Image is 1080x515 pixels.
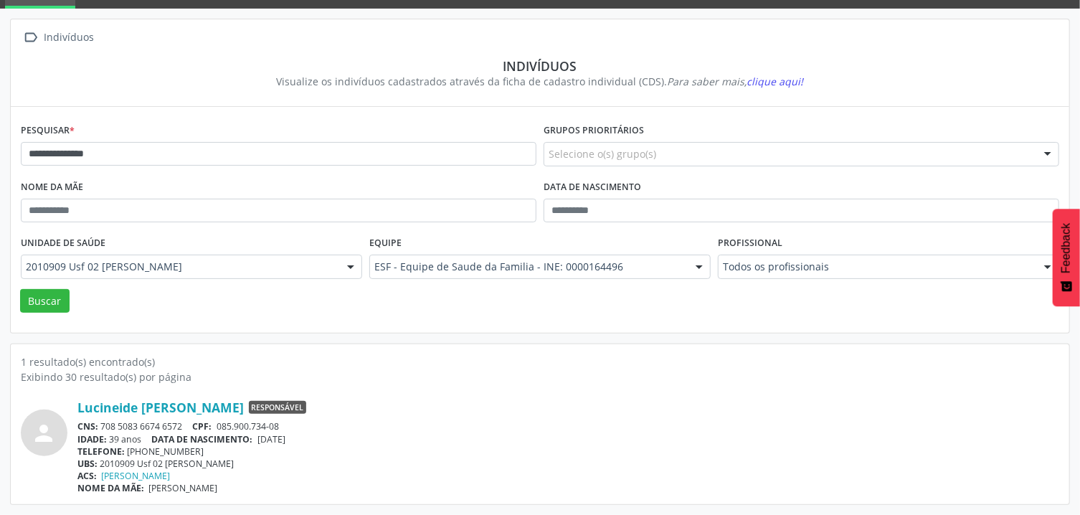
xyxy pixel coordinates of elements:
[152,433,253,445] span: DATA DE NASCIMENTO:
[21,232,105,255] label: Unidade de saúde
[31,74,1049,89] div: Visualize os indivíduos cadastrados através da ficha de cadastro individual (CDS).
[747,75,804,88] span: clique aqui!
[42,27,97,48] div: Indivíduos
[544,176,641,199] label: Data de nascimento
[374,260,681,274] span: ESF - Equipe de Saude da Familia - INE: 0000164496
[1060,223,1073,273] span: Feedback
[668,75,804,88] i: Para saber mais,
[21,27,97,48] a:  Indivíduos
[21,176,83,199] label: Nome da mãe
[21,27,42,48] i: 
[369,232,402,255] label: Equipe
[77,433,1059,445] div: 39 anos
[21,369,1059,384] div: Exibindo 30 resultado(s) por página
[77,482,144,494] span: NOME DA MÃE:
[217,420,279,433] span: 085.900.734-08
[149,482,218,494] span: [PERSON_NAME]
[77,433,107,445] span: IDADE:
[77,420,1059,433] div: 708 5083 6674 6572
[193,420,212,433] span: CPF:
[1053,209,1080,306] button: Feedback - Mostrar pesquisa
[723,260,1030,274] span: Todos os profissionais
[77,400,244,415] a: Lucineide [PERSON_NAME]
[77,458,98,470] span: UBS:
[21,120,75,142] label: Pesquisar
[77,458,1059,470] div: 2010909 Usf 02 [PERSON_NAME]
[77,420,98,433] span: CNS:
[249,401,306,414] span: Responsável
[26,260,333,274] span: 2010909 Usf 02 [PERSON_NAME]
[77,470,97,482] span: ACS:
[21,354,1059,369] div: 1 resultado(s) encontrado(s)
[544,120,644,142] label: Grupos prioritários
[718,232,782,255] label: Profissional
[102,470,171,482] a: [PERSON_NAME]
[77,445,1059,458] div: [PHONE_NUMBER]
[257,433,285,445] span: [DATE]
[20,289,70,313] button: Buscar
[549,146,656,161] span: Selecione o(s) grupo(s)
[77,445,125,458] span: TELEFONE:
[31,58,1049,74] div: Indivíduos
[32,420,57,446] i: person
